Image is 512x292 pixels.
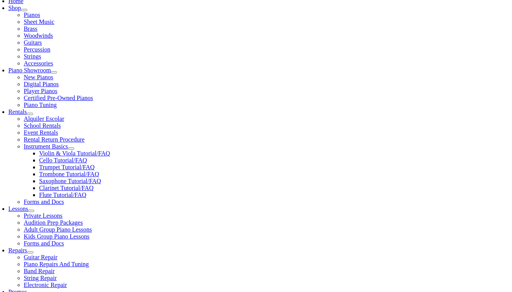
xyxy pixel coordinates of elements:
[24,240,64,247] a: Forms and Docs
[24,233,90,240] a: Kids Group Piano Lessons
[8,205,28,212] a: Lessons
[24,53,41,60] a: Strings
[8,67,51,73] a: Piano Showroom
[24,95,93,101] a: Certified Pre-Owned Pianos
[39,164,95,170] a: Trumpet Tutorial/FAQ
[39,150,110,157] a: Violin & Viola Tutorial/FAQ
[39,157,87,164] a: Cello Tutorial/FAQ
[24,129,58,136] a: Event Rentals
[24,268,55,274] a: Band Repair
[24,219,83,226] a: Audition Prep Packages
[24,212,63,219] a: Private Lessons
[24,102,57,108] a: Piano Tuning
[51,71,57,73] button: Open submenu of Piano Showroom
[21,9,27,11] button: Open submenu of Shop
[39,178,101,184] a: Saxophone Tutorial/FAQ
[24,254,58,260] a: Guitar Repair
[24,12,40,18] a: Pianos
[8,5,21,11] a: Shop
[68,147,74,150] button: Open submenu of Instrument Basics
[8,108,27,115] a: Rentals
[24,25,38,32] a: Brass
[24,46,50,53] a: Percussion
[24,261,89,267] a: Piano Repairs And Tuning
[39,171,99,177] a: Trombone Tutorial/FAQ
[39,185,94,191] a: Clarinet Tutorial/FAQ
[27,113,33,115] button: Open submenu of Rentals
[24,39,42,46] a: Guitars
[24,88,58,94] a: Player Pianos
[24,136,85,143] a: Rental Return Procedure
[39,192,86,198] a: Flute Tutorial/FAQ
[24,226,92,233] a: Adult Group Piano Lessons
[24,143,68,150] a: Instrument Basics
[24,74,53,80] a: New Pianos
[24,115,64,122] a: Alquiler Escolar
[24,199,64,205] a: Forms and Docs
[24,275,57,281] a: String Repair
[24,32,53,39] a: Woodwinds
[24,60,53,67] a: Accessories
[24,122,61,129] a: School Rentals
[27,251,33,254] button: Open submenu of Repairs
[24,81,59,87] a: Digital Pianos
[8,247,27,254] a: Repairs
[24,282,67,288] a: Electronic Repair
[28,210,34,212] button: Open submenu of Lessons
[24,18,55,25] a: Sheet Music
